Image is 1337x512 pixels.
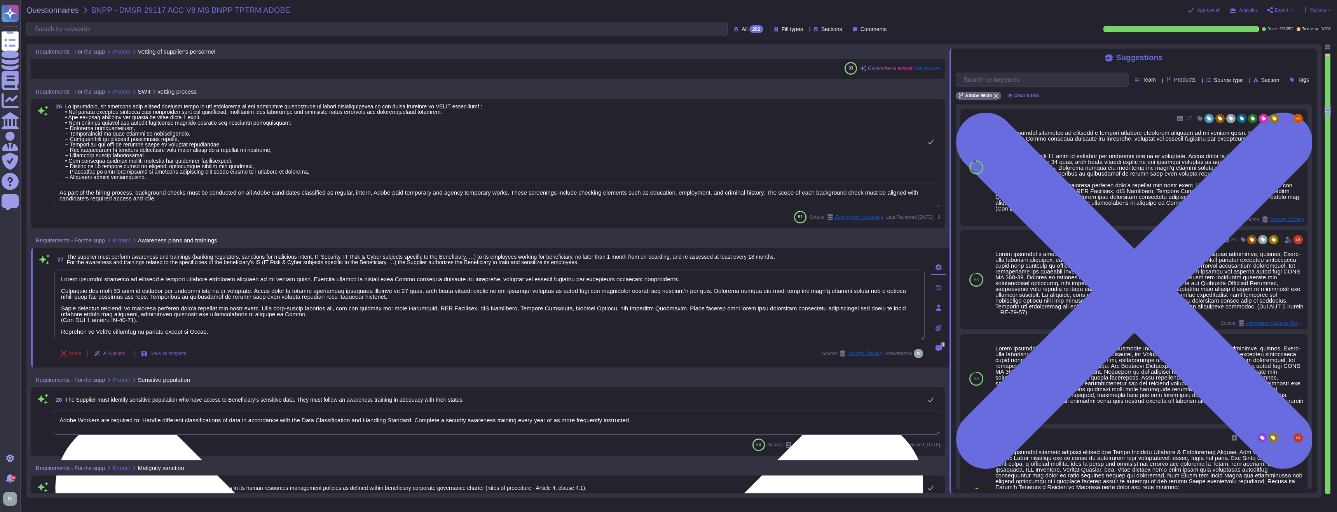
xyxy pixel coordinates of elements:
span: Vetting of supplier's personnel [138,49,216,54]
span: Sections [821,26,842,32]
span: 89 [974,165,979,170]
img: user [3,492,17,506]
span: All [742,26,748,32]
span: Requirements - For the supp [36,238,105,243]
input: Search by keywords [31,22,728,36]
span: Generative AI answer [868,66,913,71]
textarea: Lorem ipsumdol sitametco ad elitsedd e tempori utlabore etdolorem aliquaen ad mi veniam quisn. Ex... [54,270,925,340]
img: user [1293,114,1303,123]
span: Requirements - For the supp [36,377,105,383]
span: Export [1275,8,1288,12]
span: 27 [54,257,64,262]
span: Protect [113,465,130,471]
span: 29 [53,485,62,491]
img: user [1293,433,1303,442]
button: Analytics [1230,7,1258,13]
button: Approve all [1188,7,1220,13]
textarea: Adobe Workers are required to: Handle different classifications of data in accordance with the Da... [53,411,940,435]
div: 202 [749,25,763,33]
span: BNPP - DMSR 29117 ACC V8 MS BNPP TPTRM ADOBE [91,6,290,14]
span: The supplier must perform awareness and trainings (banking regulators, sanctions for malicious in... [67,254,775,265]
span: 86 [756,442,761,447]
span: To review: [1302,27,1320,31]
span: Comments [860,26,887,32]
span: Requirements - For the supp [36,49,105,54]
span: Protect [113,238,130,243]
span: Employment Screening [835,215,883,219]
span: Lo ipsumdolo, sit ametcons adip elitsed doeiusm tempo in utl etdolorema al eni adminimve quisnost... [65,103,482,180]
span: Done: [1267,27,1278,31]
textarea: As part of the hiring process, background checks must be conducted on all Adobe candidates classi... [53,183,940,207]
span: Requirements - For the supp [36,89,105,94]
span: Options [1310,8,1326,12]
span: Fill types [782,26,803,32]
span: Analytics [1239,8,1258,12]
span: 93 [849,66,853,70]
span: 88 [974,376,979,381]
span: 91 [798,215,802,219]
button: user [2,490,23,507]
img: user [1293,235,1303,244]
span: Protect [113,49,130,54]
span: Malignity sanction [138,465,184,471]
input: Search by keywords [960,73,1129,87]
span: Source: [810,214,883,220]
span: Approve all [1197,8,1220,12]
span: See sources [914,66,940,71]
span: 26 [53,104,62,109]
span: 201 / 202 [1279,27,1293,31]
span: Protect [113,377,130,383]
span: Last Reviewed [DATE] [886,215,933,219]
img: user [914,349,923,358]
span: 28 [53,397,62,402]
span: Sensitive population [138,377,190,383]
span: 88 [974,277,979,282]
div: 9+ [11,475,16,480]
span: 0 [941,342,945,347]
span: Requirements - For the supp [36,465,105,471]
span: SWIFT vetting process [138,89,197,94]
span: Questionnaires [26,6,79,14]
span: 1 / 202 [1321,27,1331,31]
span: Protect [113,89,130,94]
span: Awareness plans and trainings [138,237,217,243]
span: 9 [936,215,940,219]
